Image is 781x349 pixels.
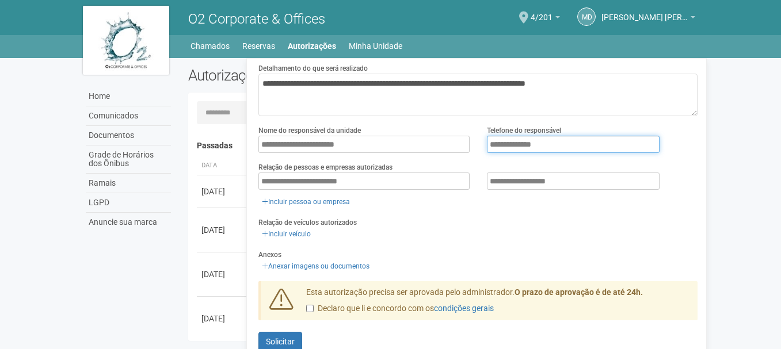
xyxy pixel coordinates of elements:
div: [DATE] [201,224,244,236]
a: Home [86,87,171,106]
span: 4/201 [531,2,553,22]
a: Comunicados [86,106,171,126]
a: Ramais [86,174,171,193]
label: Relação de veículos autorizados [258,217,357,228]
label: Detalhamento do que será realizado [258,63,368,74]
label: Declaro que li e concordo com os [306,303,494,315]
span: Marcelo de Andrade Ferreira [601,2,688,22]
a: condições gerais [434,304,494,313]
div: [DATE] [201,186,244,197]
a: Chamados [191,38,230,54]
strong: O prazo de aprovação é de até 24h. [515,287,643,297]
h4: Passadas [197,141,690,150]
a: Incluir pessoa ou empresa [258,195,353,208]
div: [DATE] [201,313,244,324]
span: O2 Corporate & Offices [188,11,325,27]
a: Reservas [242,38,275,54]
th: Data [197,156,249,175]
a: 4/201 [531,14,560,24]
a: Md [577,7,596,26]
a: Grade de Horários dos Ônibus [86,145,171,174]
div: Esta autorização precisa ser aprovada pelo administrador. [298,287,698,320]
label: Relação de pessoas e empresas autorizadas [258,162,393,172]
a: Incluir veículo [258,228,314,240]
label: Nome do responsável da unidade [258,125,361,136]
a: LGPD [86,193,171,213]
a: [PERSON_NAME] [PERSON_NAME] [601,14,695,24]
div: [DATE] [201,269,244,280]
h2: Autorizações [188,67,435,84]
a: Documentos [86,126,171,145]
span: Solicitar [266,337,295,346]
img: logo.jpg [83,6,169,75]
label: Anexos [258,250,281,260]
a: Anexar imagens ou documentos [258,260,373,273]
a: Minha Unidade [349,38,402,54]
a: Anuncie sua marca [86,213,171,232]
label: Telefone do responsável [487,125,561,136]
a: Autorizações [288,38,336,54]
input: Declaro que li e concordo com oscondições gerais [306,305,314,312]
